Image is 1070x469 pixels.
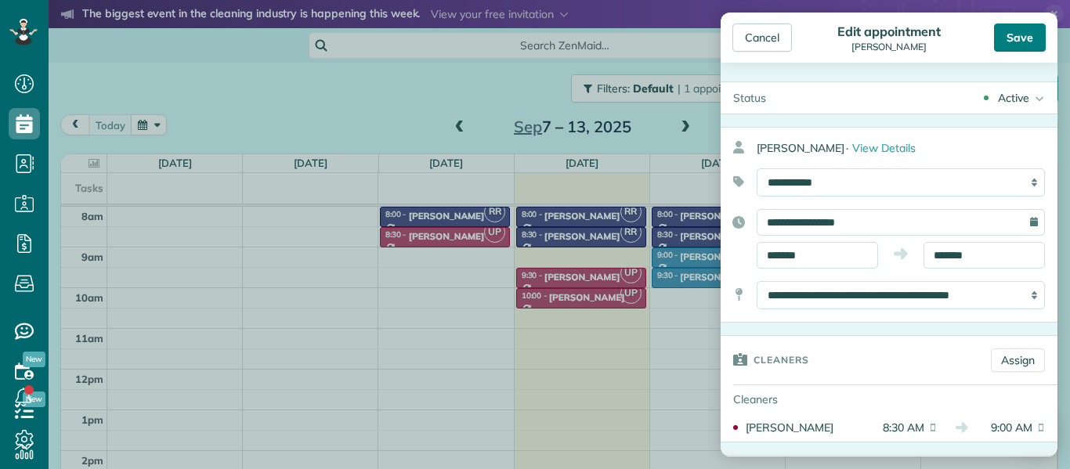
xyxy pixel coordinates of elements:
span: View Details [852,141,916,155]
div: Save [994,23,1046,52]
h3: Cleaners [754,336,809,383]
div: [PERSON_NAME] [757,134,1057,162]
a: Assign [991,348,1045,372]
div: Edit appointment [833,23,945,39]
span: 9:00 AM [979,420,1032,435]
div: [PERSON_NAME] [833,41,945,52]
span: · [846,141,848,155]
div: Status [721,82,779,114]
span: New [23,352,45,367]
div: Cancel [732,23,792,52]
span: 8:30 AM [871,420,924,435]
div: Active [998,90,1029,106]
div: [PERSON_NAME] [746,420,866,435]
div: Cleaners [721,385,830,413]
